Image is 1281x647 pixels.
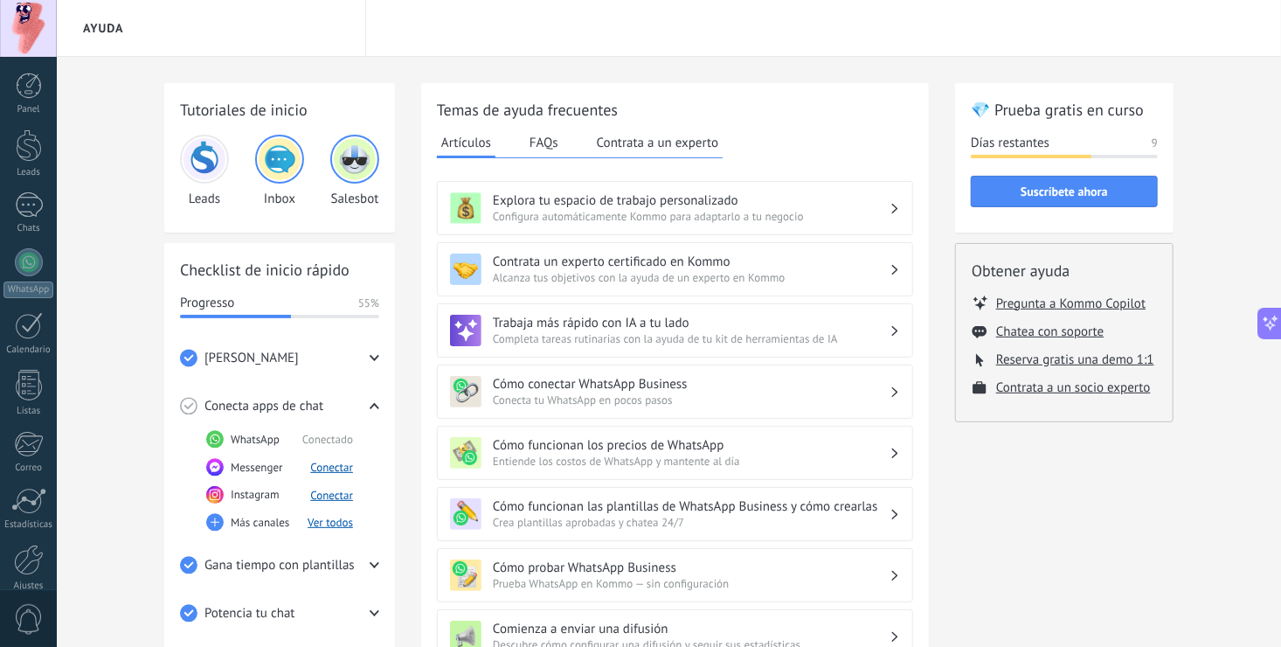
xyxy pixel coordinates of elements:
span: Conectado [302,431,353,449]
h2: Tutoriales de inicio [180,99,379,121]
span: Entiende los costos de WhatsApp y mantente al día [493,454,890,469]
span: 55% [358,295,379,312]
button: Ver todos [308,515,353,530]
button: Conectar [310,460,353,475]
span: Messenger [231,459,283,477]
span: Crea plantillas aprobadas y chatea 24/7 [493,515,890,530]
span: Configura automáticamente Kommo para adaptarlo a tu negocio [493,209,890,224]
h2: Checklist de inicio rápido [180,259,379,281]
span: Progresso [180,295,234,312]
div: WhatsApp [3,282,53,298]
div: Leads [180,135,229,207]
span: Potencia tu chat [204,605,295,623]
button: Pregunta a Kommo Copilot [996,295,1146,312]
h3: Cómo funcionan los precios de WhatsApp [493,437,890,454]
button: Conectar [310,488,353,503]
span: Instagram [231,486,280,504]
h3: Comienza a enviar una difusión [493,621,890,637]
h3: Contrata un experto certificado en Kommo [493,254,890,270]
div: Leads [3,167,54,178]
span: Conecta apps de chat [204,398,323,415]
h2: Obtener ayuda [972,260,1157,282]
span: Gana tiempo con plantillas [204,557,355,574]
span: WhatsApp [231,431,280,449]
h2: Temas de ayuda frecuentes [437,99,913,121]
span: Conecta tu WhatsApp en pocos pasos [493,393,890,407]
button: Contrata a un experto [592,129,723,156]
button: Chatea con soporte [996,323,1104,340]
h3: Trabaja más rápido con IA a tu lado [493,315,890,331]
span: Prueba WhatsApp en Kommo — sin configuración [493,576,890,591]
h3: Cómo conectar WhatsApp Business [493,376,890,393]
h3: Cómo funcionan las plantillas de WhatsApp Business y cómo crearlas [493,498,890,515]
span: Días restantes [971,135,1049,152]
span: Más canales [231,514,289,532]
h2: 💎 Prueba gratis en curso [971,99,1158,121]
button: Contrata a un socio experto [996,379,1151,396]
h3: Explora tu espacio de trabajo personalizado [493,192,890,209]
button: Suscríbete ahora [971,176,1158,207]
div: Correo [3,463,54,474]
span: Suscríbete ahora [1021,185,1108,198]
div: Calendario [3,344,54,356]
div: Estadísticas [3,519,54,531]
div: Inbox [255,135,304,207]
div: Salesbot [330,135,379,207]
div: Listas [3,406,54,417]
button: Reserva gratis una demo 1:1 [996,351,1154,368]
div: Ajustes [3,581,54,592]
span: Completa tareas rutinarias con la ayuda de tu kit de herramientas de IA [493,331,890,346]
div: Panel [3,104,54,115]
button: Artículos [437,129,495,158]
div: Chats [3,223,54,234]
button: FAQs [525,129,563,156]
h3: Cómo probar WhatsApp Business [493,560,890,576]
span: [PERSON_NAME] [204,350,299,367]
span: Alcanza tus objetivos con la ayuda de un experto en Kommo [493,270,890,285]
span: 9 [1152,135,1158,152]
